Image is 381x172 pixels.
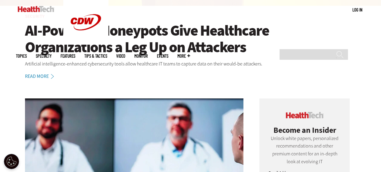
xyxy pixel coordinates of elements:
a: Read More [25,74,61,79]
span: More [177,54,190,58]
span: Become an Insider [273,125,336,135]
a: Video [116,54,125,58]
a: Features [61,54,75,58]
div: User menu [352,7,362,13]
button: Open Preferences [4,154,19,169]
span: Topics [16,54,27,58]
p: Unlock white papers, personalized recommendations and other premium content for an in-depth look ... [268,135,341,165]
a: Log in [352,7,362,12]
span: Specialty [36,54,52,58]
a: Tips & Tactics [84,54,107,58]
img: Home [18,6,54,12]
a: CDW [63,40,108,46]
a: Events [157,54,168,58]
div: Cookie Settings [4,154,19,169]
a: MonITor [134,54,148,58]
img: cdw insider logo [286,112,323,118]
